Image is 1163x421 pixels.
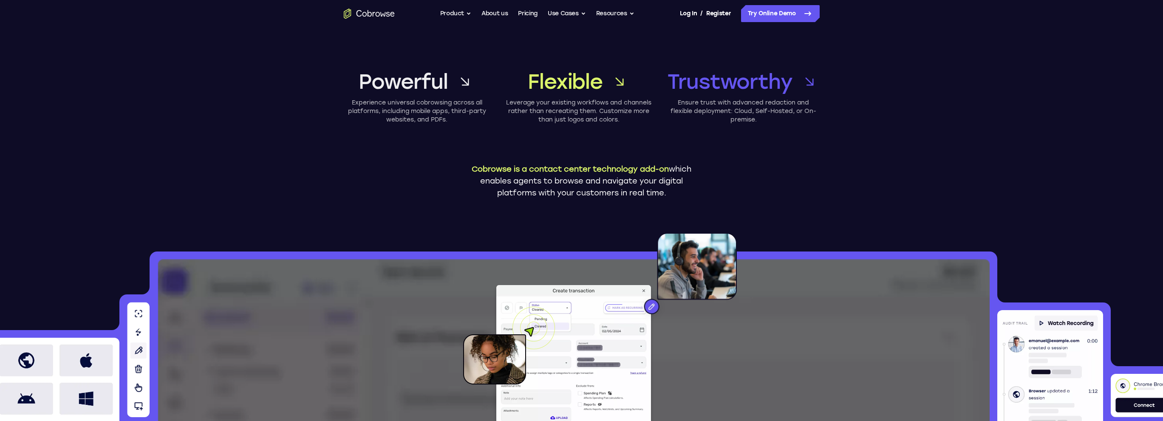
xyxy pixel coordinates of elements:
a: Powerful [344,68,490,95]
span: / [700,8,703,19]
img: An agent with a headset [605,233,737,323]
a: Pricing [518,5,538,22]
img: Agent tools [127,302,150,417]
p: which enables agents to browse and navigate your digital platforms with your customers in real time. [465,163,699,199]
span: Flexible [528,68,602,95]
p: Leverage your existing workflows and channels rather than recreating them. Customize more than ju... [506,99,652,124]
a: Flexible [506,68,652,95]
span: Cobrowse is a contact center technology add-on [472,164,669,174]
button: Use Cases [548,5,586,22]
p: Experience universal cobrowsing across all platforms, including mobile apps, third-party websites... [344,99,490,124]
a: Try Online Demo [741,5,820,22]
img: A customer holding their phone [463,307,555,384]
a: Register [706,5,731,22]
button: Product [440,5,472,22]
img: Device info with connect button [1111,374,1163,417]
a: About us [481,5,508,22]
p: Ensure trust with advanced redaction and flexible deployment: Cloud, Self-Hosted, or On-premise. [668,99,820,124]
button: Resources [596,5,634,22]
a: Log In [680,5,697,22]
span: Trustworthy [668,68,792,95]
span: Powerful [359,68,447,95]
a: Go to the home page [344,8,395,19]
a: Trustworthy [668,68,820,95]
